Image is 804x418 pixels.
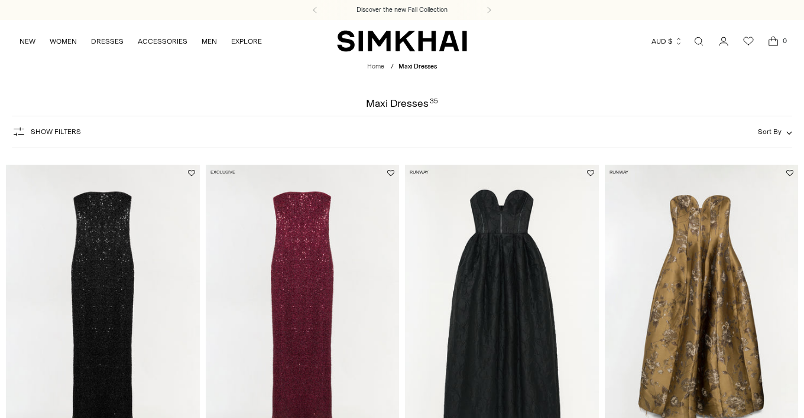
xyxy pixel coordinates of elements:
[587,169,594,177] button: Add to Wishlist
[761,30,785,53] a: Open cart modal
[712,30,735,53] a: Go to the account page
[391,62,394,72] div: /
[50,28,77,54] a: WOMEN
[31,128,81,136] span: Show Filters
[138,28,187,54] a: ACCESSORIES
[786,169,793,177] button: Add to Wishlist
[356,5,448,15] a: Discover the new Fall Collection
[20,28,35,54] a: NEW
[337,30,467,53] a: SIMKHAI
[366,98,437,109] h1: Maxi Dresses
[651,28,683,54] button: AUD $
[12,122,81,141] button: Show Filters
[387,169,394,177] button: Add to Wishlist
[91,28,124,54] a: DRESSES
[367,63,384,70] a: Home
[687,30,711,53] a: Open search modal
[367,62,437,72] nav: breadcrumbs
[231,28,262,54] a: EXPLORE
[202,28,217,54] a: MEN
[779,35,790,46] span: 0
[430,98,438,109] div: 35
[398,63,437,70] span: Maxi Dresses
[188,169,195,177] button: Add to Wishlist
[737,30,760,53] a: Wishlist
[758,125,792,138] button: Sort By
[758,128,782,136] span: Sort By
